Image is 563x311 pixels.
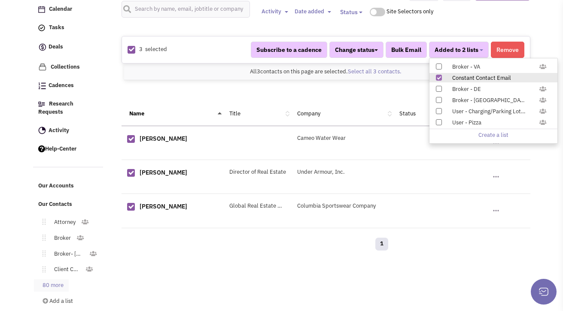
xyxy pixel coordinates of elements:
[447,85,532,94] div: Broker - DE
[46,263,85,276] a: Client Contact
[435,46,478,54] span: Added to 2 lists
[429,73,557,82] label: Constant Contact Email
[224,202,292,210] div: Global Real Estate Manager
[447,97,532,105] div: Broker - [GEOGRAPHIC_DATA]
[34,123,103,139] a: Activity
[38,82,46,89] img: Cadences_logo.png
[38,24,45,31] img: icon-tasks.png
[145,45,167,53] span: selected
[122,1,250,18] input: Search by name, email, jobtitle or company
[34,141,103,157] a: Help-Center
[34,96,103,121] a: Research Requests
[38,219,46,225] img: Move.png
[140,135,187,142] a: [PERSON_NAME]
[447,74,549,82] div: Constant Contact Email
[292,7,334,16] button: Date added
[34,279,69,292] a: 80 more
[34,20,103,36] a: Tasks
[340,8,358,16] span: Status
[38,145,45,152] img: help.png
[257,68,260,75] span: 3
[49,24,64,31] span: Tasks
[292,202,394,210] div: Columbia Sportswear Company
[386,8,437,16] div: Site Selectors only
[38,251,46,257] img: Move.png
[292,168,394,176] div: Under Armour, Inc.
[375,238,388,251] a: 1
[38,102,45,107] img: Research.png
[46,232,76,245] a: Broker
[429,51,557,60] label: Broker - OH
[140,169,187,176] a: [PERSON_NAME]
[297,110,320,117] a: Company
[34,178,103,194] a: Our Accounts
[38,235,46,241] img: Move.png
[46,248,89,260] a: Broker- [GEOGRAPHIC_DATA]
[447,52,532,60] div: Broker - [GEOGRAPHIC_DATA]
[251,42,327,58] button: Subscribe to a cadence
[447,63,532,71] div: Broker - VA
[46,216,81,229] a: Attorney
[34,38,103,57] a: Deals
[224,168,292,176] div: Director of Real Estate
[34,78,103,94] a: Cadences
[429,106,557,116] label: User - Charging/Parking Lot Users
[348,68,402,75] a: Select all 3 contacts.
[229,110,240,117] a: Title
[49,82,74,89] span: Cadences
[38,200,72,208] span: Our Contacts
[295,8,324,15] span: Date added
[429,62,557,71] label: Broker - VA
[140,202,187,210] a: [PERSON_NAME]
[34,196,103,213] a: Our Contacts
[447,119,532,127] div: User - Pizza
[38,42,47,52] img: icon-deals.svg
[38,100,73,115] span: Research Requests
[38,182,74,190] span: Our Accounts
[49,6,72,13] span: Calendar
[38,63,47,71] img: icon-collection-lavender.png
[432,131,555,139] a: Create a list
[399,110,416,117] a: Status
[429,118,557,127] label: User - Pizza
[38,6,45,13] img: Calendar.png
[491,42,524,58] button: Remove
[429,42,489,58] button: Added to 2 lists
[259,7,291,16] button: Activity
[34,295,102,308] a: Add a list
[38,266,46,272] img: Move.png
[292,134,394,142] div: Cameo Water Wear
[49,127,69,134] span: Activity
[329,42,383,58] button: Change status
[139,45,143,53] span: 3
[129,110,144,117] a: Name
[429,84,557,94] label: Broker - DE
[447,108,532,116] div: User - Charging/Parking Lot Users
[335,4,368,20] button: Status
[34,1,103,18] a: Calendar
[262,8,281,15] span: Activity
[250,68,402,75] span: All contacts on this page are selected.
[51,63,80,70] span: Collections
[386,42,427,58] button: Bulk Email
[38,127,46,134] img: Activity.png
[429,95,557,105] label: Broker - NY
[34,59,103,75] a: Collections
[128,46,135,54] img: Rectangle.png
